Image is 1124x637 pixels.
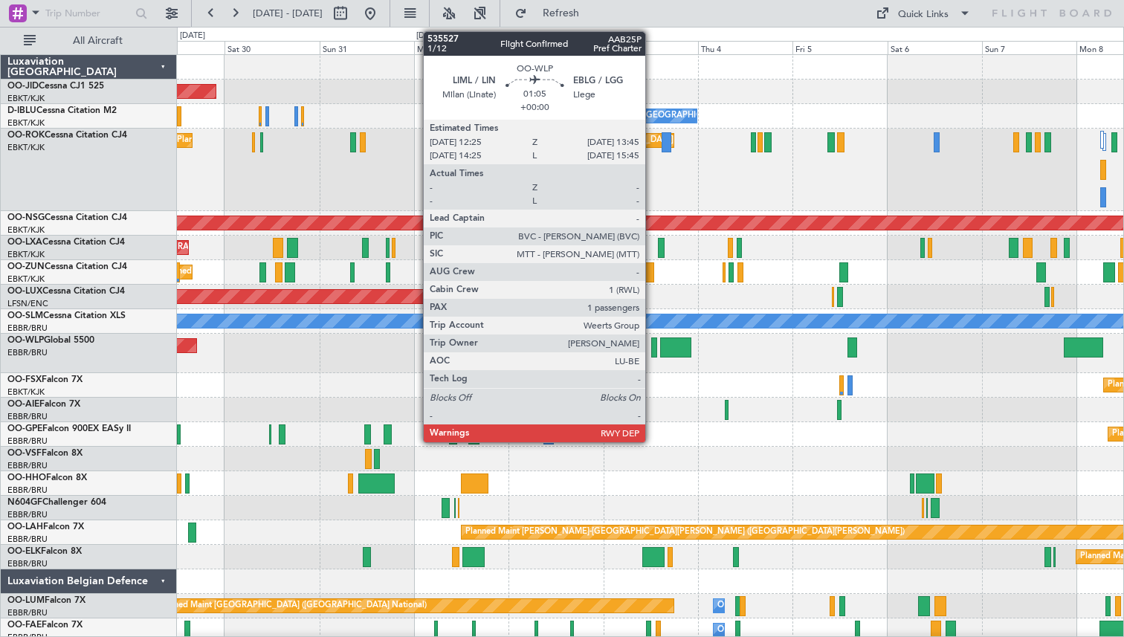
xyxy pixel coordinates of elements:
[7,523,43,531] span: OO-LAH
[253,7,323,20] span: [DATE] - [DATE]
[7,485,48,496] a: EBBR/BRU
[7,262,127,271] a: OO-ZUNCessna Citation CJ4
[7,498,106,507] a: N604GFChallenger 604
[7,411,48,422] a: EBBR/BRU
[7,607,48,618] a: EBBR/BRU
[416,30,442,42] div: [DATE]
[414,41,508,54] div: Mon 1
[7,460,48,471] a: EBBR/BRU
[7,262,45,271] span: OO-ZUN
[7,298,48,309] a: LFSN/ENC
[7,93,45,104] a: EBKT/KJK
[7,213,127,222] a: OO-NSGCessna Citation CJ4
[7,621,83,630] a: OO-FAEFalcon 7X
[508,1,597,25] button: Refresh
[7,596,45,605] span: OO-LUM
[7,82,104,91] a: OO-JIDCessna CJ1 525
[7,387,45,398] a: EBKT/KJK
[508,41,603,54] div: Tue 2
[7,509,48,520] a: EBBR/BRU
[7,117,45,129] a: EBKT/KJK
[698,41,792,54] div: Thu 4
[7,436,48,447] a: EBBR/BRU
[7,287,42,296] span: OO-LUX
[7,558,48,569] a: EBBR/BRU
[465,521,905,543] div: Planned Maint [PERSON_NAME]-[GEOGRAPHIC_DATA][PERSON_NAME] ([GEOGRAPHIC_DATA][PERSON_NAME])
[792,41,887,54] div: Fri 5
[449,80,622,103] div: Planned Maint Kortrijk-[GEOGRAPHIC_DATA]
[7,106,36,115] span: D-IBLU
[717,595,818,617] div: Owner Melsbroek Air Base
[7,336,44,345] span: OO-WLP
[7,131,127,140] a: OO-ROKCessna Citation CJ4
[7,323,48,334] a: EBBR/BRU
[7,224,45,236] a: EBKT/KJK
[320,41,414,54] div: Sun 31
[180,30,205,42] div: [DATE]
[16,29,161,53] button: All Aircraft
[7,213,45,222] span: OO-NSG
[7,347,48,358] a: EBBR/BRU
[7,249,45,260] a: EBKT/KJK
[7,311,126,320] a: OO-SLMCessna Citation XLS
[7,596,85,605] a: OO-LUMFalcon 7X
[888,41,982,54] div: Sat 6
[7,82,39,91] span: OO-JID
[607,105,856,127] div: No Crew [GEOGRAPHIC_DATA] ([GEOGRAPHIC_DATA] National)
[7,523,84,531] a: OO-LAHFalcon 7X
[7,375,42,384] span: OO-FSX
[7,473,87,482] a: OO-HHOFalcon 8X
[39,36,157,46] span: All Aircraft
[7,375,83,384] a: OO-FSXFalcon 7X
[868,1,978,25] button: Quick Links
[7,311,43,320] span: OO-SLM
[7,142,45,153] a: EBKT/KJK
[7,238,125,247] a: OO-LXACessna Citation CJ4
[7,274,45,285] a: EBKT/KJK
[7,287,125,296] a: OO-LUXCessna Citation CJ4
[45,2,131,25] input: Trip Number
[7,238,42,247] span: OO-LXA
[7,336,94,345] a: OO-WLPGlobal 5500
[530,8,592,19] span: Refresh
[7,131,45,140] span: OO-ROK
[442,129,676,152] div: Planned Maint [GEOGRAPHIC_DATA] ([GEOGRAPHIC_DATA])
[461,398,695,421] div: Planned Maint [GEOGRAPHIC_DATA] ([GEOGRAPHIC_DATA])
[7,106,117,115] a: D-IBLUCessna Citation M2
[7,449,83,458] a: OO-VSFFalcon 8X
[604,41,698,54] div: Wed 3
[7,473,46,482] span: OO-HHO
[7,621,42,630] span: OO-FAE
[7,547,41,556] span: OO-ELK
[130,41,225,54] div: Fri 29
[7,400,39,409] span: OO-AIE
[7,449,42,458] span: OO-VSF
[225,41,319,54] div: Sat 30
[7,400,80,409] a: OO-AIEFalcon 7X
[7,498,42,507] span: N604GF
[982,41,1076,54] div: Sun 7
[7,534,48,545] a: EBBR/BRU
[7,547,82,556] a: OO-ELKFalcon 8X
[898,7,949,22] div: Quick Links
[158,595,427,617] div: Planned Maint [GEOGRAPHIC_DATA] ([GEOGRAPHIC_DATA] National)
[7,424,131,433] a: OO-GPEFalcon 900EX EASy II
[7,424,42,433] span: OO-GPE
